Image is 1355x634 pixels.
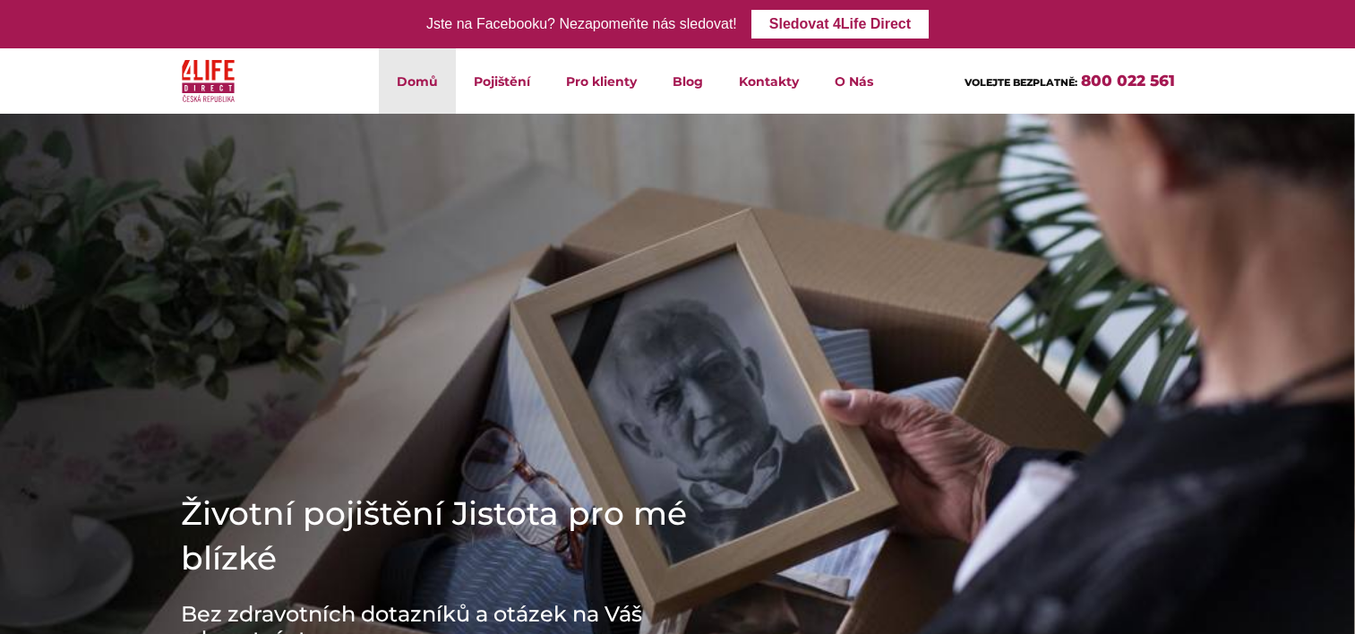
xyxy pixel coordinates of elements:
[1081,72,1175,90] a: 800 022 561
[655,48,721,114] a: Blog
[379,48,456,114] a: Domů
[751,10,929,39] a: Sledovat 4Life Direct
[721,48,817,114] a: Kontakty
[181,491,718,580] h1: Životní pojištění Jistota pro mé blízké
[182,56,236,107] img: 4Life Direct Česká republika logo
[965,76,1077,89] span: VOLEJTE BEZPLATNĚ:
[426,12,737,38] div: Jste na Facebooku? Nezapomeňte nás sledovat!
